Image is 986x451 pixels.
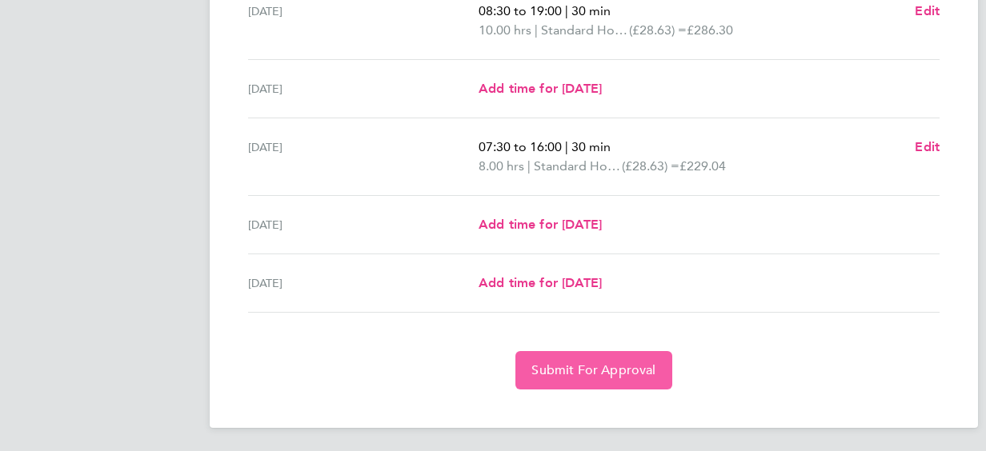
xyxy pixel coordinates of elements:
span: (£28.63) = [629,22,687,38]
span: 30 min [571,139,611,154]
div: [DATE] [248,79,479,98]
span: | [565,139,568,154]
a: Add time for [DATE] [479,215,602,234]
div: [DATE] [248,215,479,234]
span: 08:30 to 19:00 [479,3,562,18]
a: Edit [915,138,940,157]
a: Add time for [DATE] [479,79,602,98]
span: (£28.63) = [622,158,679,174]
span: Standard Hourly [534,157,622,176]
span: £229.04 [679,158,726,174]
button: Submit For Approval [515,351,671,389]
span: | [535,22,538,38]
span: Edit [915,139,940,154]
a: Add time for [DATE] [479,273,602,293]
span: | [565,3,568,18]
a: Edit [915,2,940,21]
span: Submit For Approval [531,362,655,378]
span: Standard Hourly [541,21,629,40]
span: Add time for [DATE] [479,81,602,96]
div: [DATE] [248,138,479,176]
div: [DATE] [248,273,479,293]
span: Edit [915,3,940,18]
span: £286.30 [687,22,733,38]
span: 07:30 to 16:00 [479,139,562,154]
span: 8.00 hrs [479,158,524,174]
span: 30 min [571,3,611,18]
span: 10.00 hrs [479,22,531,38]
div: [DATE] [248,2,479,40]
span: | [527,158,531,174]
span: Add time for [DATE] [479,275,602,290]
span: Add time for [DATE] [479,217,602,232]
